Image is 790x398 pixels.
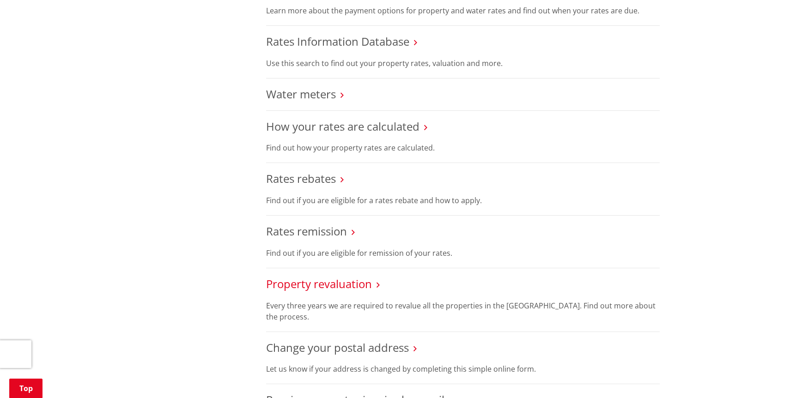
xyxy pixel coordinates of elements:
a: How your rates are calculated [266,119,419,134]
a: Rates Information Database [266,34,409,49]
a: Top [9,379,43,398]
a: Water meters [266,86,336,102]
p: Every three years we are required to revalue all the properties in the [GEOGRAPHIC_DATA]. Find ou... [266,300,660,322]
p: Learn more about the payment options for property and water rates and find out when your rates ar... [266,5,660,16]
p: Use this search to find out your property rates, valuation and more. [266,58,660,69]
a: Rates remission [266,223,347,239]
a: Rates rebates [266,171,336,186]
p: Find out if you are eligible for a rates rebate and how to apply. [266,195,660,206]
p: Find out if you are eligible for remission of your rates. [266,247,660,259]
iframe: Messenger Launcher [747,359,781,392]
a: Property revaluation [266,276,372,291]
p: Find out how your property rates are calculated. [266,142,660,153]
p: Let us know if your address is changed by completing this simple online form. [266,363,660,374]
a: Change your postal address [266,340,409,355]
